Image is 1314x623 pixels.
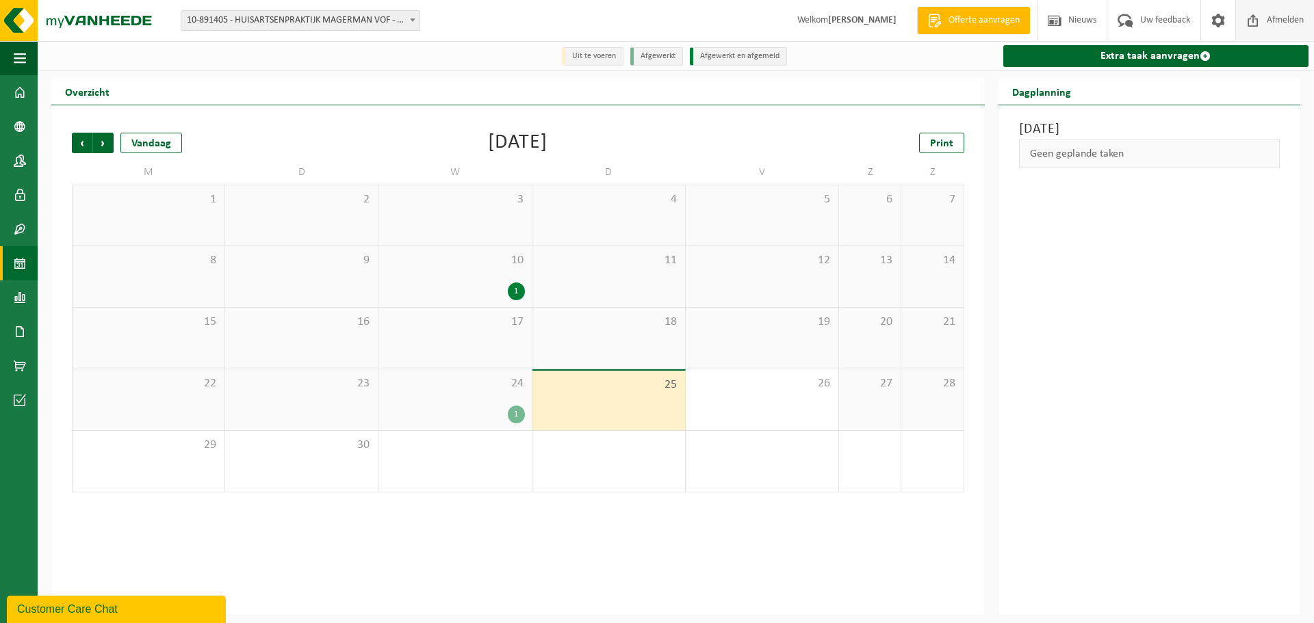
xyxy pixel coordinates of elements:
span: 1 [79,192,218,207]
td: Z [839,160,901,185]
h3: [DATE] [1019,119,1280,140]
span: Vorige [72,133,92,153]
span: 26 [693,376,832,391]
a: Print [919,133,964,153]
span: 10-891405 - HUISARTSENPRAKTIJK MAGERMAN VOF - HERZELE [181,11,420,30]
span: 27 [846,376,894,391]
span: Print [930,138,953,149]
h2: Dagplanning [999,78,1085,105]
span: 10 [385,253,524,268]
span: 18 [539,315,678,330]
div: Geen geplande taken [1019,140,1280,168]
a: Offerte aanvragen [917,7,1030,34]
span: 19 [693,315,832,330]
span: 13 [846,253,894,268]
span: 28 [908,376,956,391]
span: Volgende [93,133,114,153]
li: Afgewerkt [630,47,683,66]
li: Uit te voeren [562,47,623,66]
span: 14 [908,253,956,268]
td: W [378,160,532,185]
td: D [225,160,378,185]
span: 6 [846,192,894,207]
td: V [686,160,839,185]
span: 11 [539,253,678,268]
div: [DATE] [488,133,547,153]
span: 5 [693,192,832,207]
span: 17 [385,315,524,330]
td: M [72,160,225,185]
span: 22 [79,376,218,391]
td: D [532,160,686,185]
a: Extra taak aanvragen [1003,45,1309,67]
div: Vandaag [120,133,182,153]
iframe: chat widget [7,593,229,623]
span: 9 [232,253,371,268]
span: 25 [539,377,678,393]
span: 24 [385,376,524,391]
span: 8 [79,253,218,268]
span: 4 [539,192,678,207]
div: 1 [508,282,525,300]
span: 21 [908,315,956,330]
span: 3 [385,192,524,207]
div: 1 [508,406,525,423]
span: 2 [232,192,371,207]
span: 12 [693,253,832,268]
span: 20 [846,315,894,330]
span: 7 [908,192,956,207]
strong: [PERSON_NAME] [828,15,897,25]
span: 23 [232,376,371,391]
td: Z [901,160,964,185]
span: 29 [79,438,218,453]
span: 10-891405 - HUISARTSENPRAKTIJK MAGERMAN VOF - HERZELE [181,10,420,31]
h2: Overzicht [51,78,123,105]
span: 15 [79,315,218,330]
span: Offerte aanvragen [945,14,1023,27]
span: 30 [232,438,371,453]
span: 16 [232,315,371,330]
li: Afgewerkt en afgemeld [690,47,787,66]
